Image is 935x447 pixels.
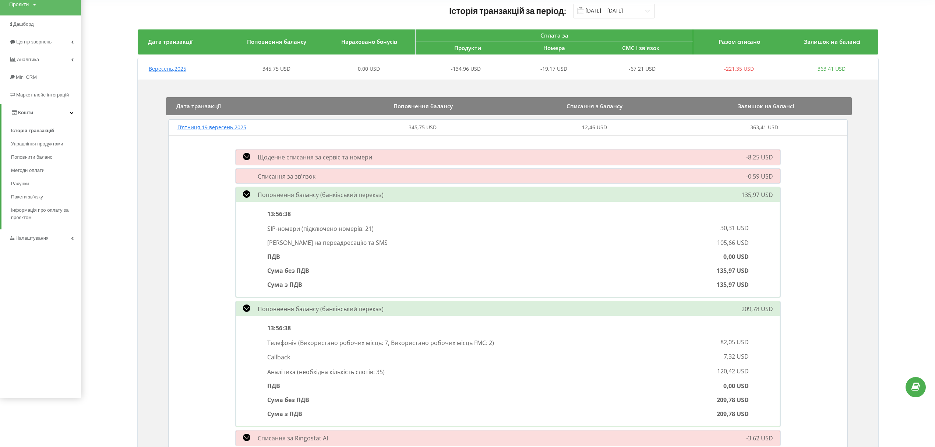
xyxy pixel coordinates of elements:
span: Сума з ПДВ [267,281,302,289]
span: Аналiтика [17,57,39,62]
span: -134,96 USD [451,65,481,72]
span: 209,78 USD [741,305,773,313]
span: 363,41 USD [818,65,846,72]
span: Поповнити баланс [11,154,52,161]
span: Аналітика [267,368,297,376]
span: -3.62 USD [746,434,773,442]
span: ( [297,368,299,376]
span: 209,78 USD [717,410,749,418]
span: 13:56:38 [267,210,291,218]
span: Методи оплати [11,167,45,174]
span: -8,25 USD [746,153,773,161]
span: Списання за Ringostat AI [258,434,328,442]
span: Поповнення балансу (банківський переказ) [258,305,384,313]
span: Нараховано бонусів [341,38,397,45]
a: Поповнити баланс [11,151,81,164]
span: 135,97 USD [717,281,749,289]
span: -12,46 USD [580,124,607,131]
span: Дата транзакції [176,102,221,110]
span: 135,97 USD [717,267,749,275]
span: Пакети зв'язку [11,193,43,201]
span: 0,00 USD [358,65,380,72]
span: Щоденне списання за сервіс та номери [258,153,372,161]
span: Сплата за [540,32,568,39]
span: Сума без ПДВ [267,267,309,275]
span: Дашборд [13,21,34,27]
span: 35 ) [376,368,385,376]
a: Управління продуктами [11,137,81,151]
span: Callback [267,353,292,361]
span: 209,78 USD [717,396,749,404]
span: ПДВ [267,382,280,390]
span: Рахунки [11,180,29,187]
a: Кошти [1,104,81,122]
span: SIP-номери [267,225,301,233]
span: Поповнення балансу [247,38,306,45]
span: 82,05 USD [720,338,749,346]
span: Списання з балансу [567,102,622,110]
span: СМС і зв'язок [622,44,660,52]
span: 120,42 USD [717,367,749,375]
div: Проєкти [9,1,29,8]
span: -0,59 USD [746,172,773,180]
span: 363,41 USD [750,124,778,131]
span: 105,66 USD [717,239,749,247]
span: ( [301,225,303,233]
span: ( Використано робочих місць: 7, Використано робочих місць FMC: 2 ) [298,338,494,346]
span: Управління продуктами [11,140,63,148]
span: 13:56:38 [267,324,291,332]
span: Поповнення балансу (банківський переказ) [258,191,384,199]
span: 135,97 USD [741,191,773,199]
span: Вересень , 2025 [149,65,186,72]
span: 0,00 USD [723,253,749,261]
span: необхідна кількість слотів: [299,368,375,376]
span: 30,31 USD [720,224,749,232]
span: Продукти [454,44,481,52]
span: Історія транзакцій [11,127,54,134]
span: 0,00 USD [723,382,749,390]
span: 345,75 USD [409,124,437,131]
a: Методи оплати [11,164,81,177]
a: Історія транзакцій [11,124,81,137]
span: Поповнення балансу [394,102,453,110]
span: П’ятниця , 19 вересень 2025 [177,124,246,131]
span: Маркетплейс інтеграцій [16,92,69,98]
span: Залишок на балансі [804,38,860,45]
span: Телефонія [267,338,298,346]
span: Інформація про оплату за проєктом [11,207,77,221]
span: 7,32 USD [724,352,749,360]
span: Дата транзакції [148,38,193,45]
span: Списання за зв'язок [258,172,315,180]
span: Разом списано [719,38,760,45]
span: 21 ) [365,225,374,233]
span: [PERSON_NAME] на переадресацію та SMS [267,239,388,247]
span: Сума без ПДВ [267,396,309,404]
a: Інформація про оплату за проєктом [11,204,81,224]
span: ПДВ [267,253,280,261]
span: Кошти [18,110,33,115]
span: Центр звернень [16,39,52,45]
a: Рахунки [11,177,81,190]
span: -67,21 USD [629,65,656,72]
span: Номера [543,44,565,52]
span: підключено номерів: [303,225,364,233]
span: Налаштування [15,235,49,241]
a: Пакети зв'язку [11,190,81,204]
span: Mini CRM [16,74,37,80]
span: Історія транзакцій за період: [449,6,566,16]
span: 345,75 USD [262,65,290,72]
span: -221,35 USD [724,65,754,72]
span: Залишок на балансі [738,102,794,110]
span: -19,17 USD [540,65,567,72]
span: Сума з ПДВ [267,410,302,418]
